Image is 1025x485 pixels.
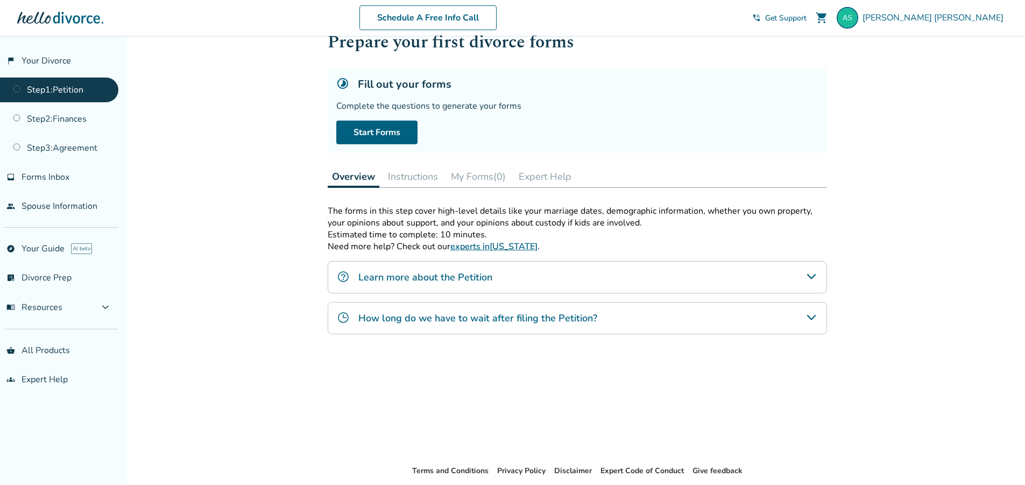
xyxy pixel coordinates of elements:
[359,5,497,30] a: Schedule A Free Info Call
[6,303,15,312] span: menu_book
[554,465,592,477] li: Disclaimer
[6,173,15,181] span: inbox
[328,166,379,188] button: Overview
[6,346,15,355] span: shopping_basket
[328,302,827,334] div: How long do we have to wait after filing the Petition?
[752,13,807,23] a: phone_in_talkGet Support
[358,270,492,284] h4: Learn more about the Petition
[971,433,1025,485] iframe: Chat Widget
[6,301,62,313] span: Resources
[384,166,442,187] button: Instructions
[837,7,858,29] img: taskstrecker@aol.com
[337,270,350,283] img: Learn more about the Petition
[336,100,818,112] div: Complete the questions to generate your forms
[71,243,92,254] span: AI beta
[358,311,597,325] h4: How long do we have to wait after filing the Petition?
[328,205,827,229] p: The forms in this step cover high-level details like your marriage dates, demographic information...
[752,13,761,22] span: phone_in_talk
[6,375,15,384] span: groups
[328,229,827,241] p: Estimated time to complete: 10 minutes.
[863,12,1008,24] span: [PERSON_NAME] [PERSON_NAME]
[6,57,15,65] span: flag_2
[450,241,538,252] a: experts in[US_STATE]
[328,261,827,293] div: Learn more about the Petition
[337,311,350,324] img: How long do we have to wait after filing the Petition?
[328,29,827,55] h1: Prepare your first divorce forms
[6,202,15,210] span: people
[447,166,510,187] button: My Forms(0)
[336,121,418,144] a: Start Forms
[815,11,828,24] span: shopping_cart
[412,466,489,476] a: Terms and Conditions
[22,171,69,183] span: Forms Inbox
[600,466,684,476] a: Expert Code of Conduct
[765,13,807,23] span: Get Support
[99,301,112,314] span: expand_more
[328,241,827,252] p: Need more help? Check out our .
[6,244,15,253] span: explore
[692,465,743,477] li: Give feedback
[358,77,451,92] h5: Fill out your forms
[6,273,15,282] span: list_alt_check
[514,166,576,187] button: Expert Help
[497,466,546,476] a: Privacy Policy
